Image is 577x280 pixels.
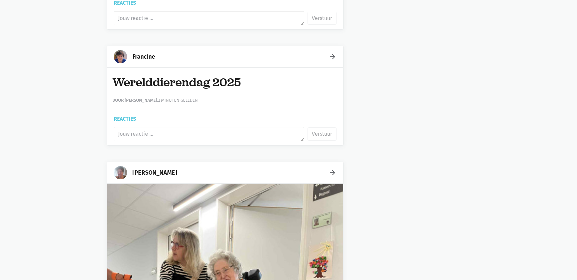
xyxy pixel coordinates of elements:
a: Francine [114,50,329,63]
strong: Door [PERSON_NAME], [112,98,158,103]
div: Reacties [114,0,337,5]
a: [PERSON_NAME] [114,166,329,179]
h1: Werelddierendag 2025 [112,76,338,89]
button: Verstuur [308,12,337,25]
div: Reacties [114,116,337,121]
a: arrow_forward [329,169,337,177]
button: Verstuur [308,127,337,141]
div: Francine [132,52,155,61]
img: Nicole [114,166,127,179]
img: Francine [114,50,127,63]
div: 2 minuten geleden [112,97,338,104]
a: arrow_forward [329,53,337,61]
div: [PERSON_NAME] [132,168,177,177]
